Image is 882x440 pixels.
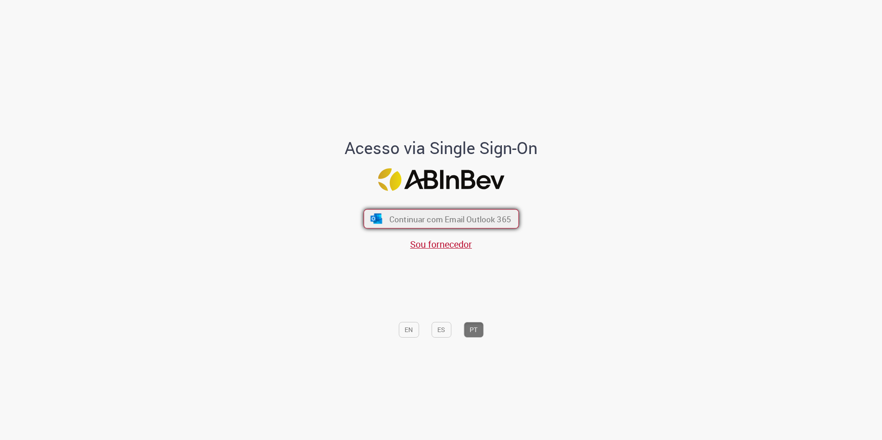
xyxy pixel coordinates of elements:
[464,322,483,338] button: PT
[399,322,419,338] button: EN
[410,238,472,250] a: Sou fornecedor
[431,322,451,338] button: ES
[378,168,504,191] img: Logo ABInBev
[313,139,569,157] h1: Acesso via Single Sign-On
[369,214,383,224] img: ícone Azure/Microsoft 360
[364,209,519,228] button: ícone Azure/Microsoft 360 Continuar com Email Outlook 365
[389,214,511,224] span: Continuar com Email Outlook 365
